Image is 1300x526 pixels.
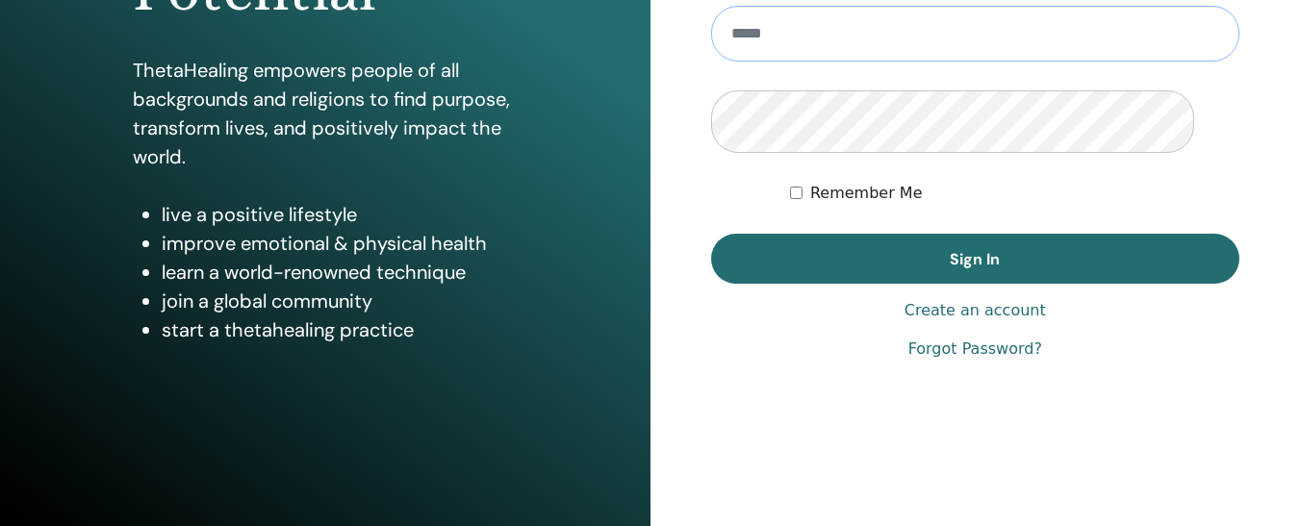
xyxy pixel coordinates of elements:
[790,182,1239,205] div: Keep me authenticated indefinitely or until I manually logout
[711,234,1240,284] button: Sign In
[162,229,518,258] li: improve emotional & physical health
[810,182,923,205] label: Remember Me
[162,200,518,229] li: live a positive lifestyle
[905,299,1046,322] a: Create an account
[162,315,518,344] li: start a thetahealing practice
[162,258,518,287] li: learn a world-renowned technique
[950,249,1000,269] span: Sign In
[133,56,518,171] p: ThetaHealing empowers people of all backgrounds and religions to find purpose, transform lives, a...
[908,338,1042,361] a: Forgot Password?
[162,287,518,315] li: join a global community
